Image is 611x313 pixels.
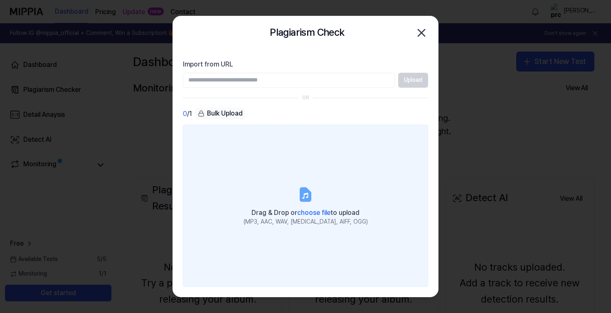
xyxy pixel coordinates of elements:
[183,109,187,119] span: 0
[251,209,360,217] span: Drag & Drop or to upload
[183,59,428,69] label: Import from URL
[183,108,192,120] div: / 1
[297,209,330,217] span: choose file
[195,108,245,119] div: Bulk Upload
[195,108,245,120] button: Bulk Upload
[244,218,368,226] div: (MP3, AAC, WAV, [MEDICAL_DATA], AIFF, OGG)
[302,94,309,101] div: OR
[270,25,344,40] h2: Plagiarism Check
